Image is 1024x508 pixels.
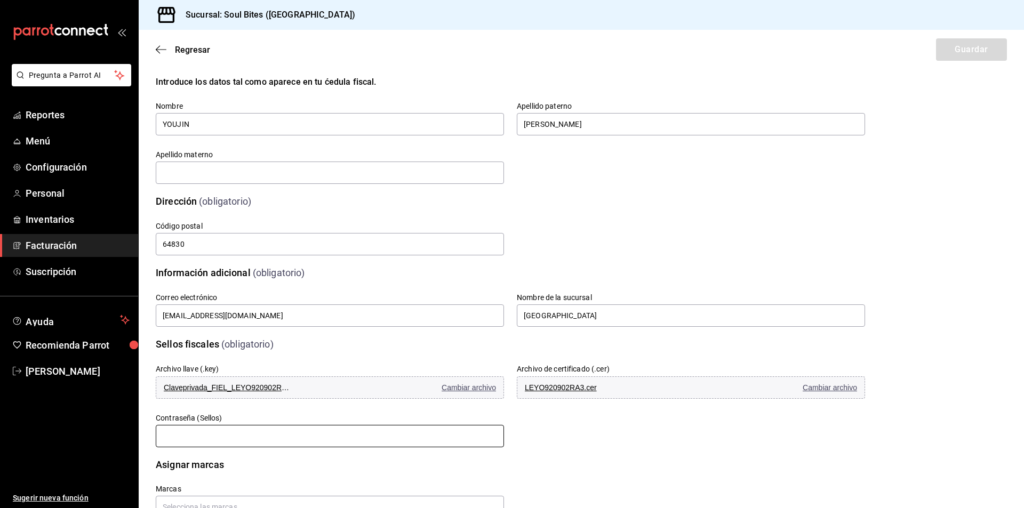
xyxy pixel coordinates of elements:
span: Cambiar archivo [442,383,496,392]
div: Introduce los datos tal como aparece en tu ćedula fiscal. [156,76,865,88]
label: Nombre [156,102,504,110]
a: Pregunta a Parrot AI [7,77,131,88]
h3: Sucursal: Soul Bites ([GEOGRAPHIC_DATA]) [177,9,355,21]
span: Facturación [26,238,130,253]
div: (obligatorio) [221,337,274,351]
button: Pregunta a Parrot AI [12,64,131,86]
label: Contraseña (Sellos) [156,414,504,422]
input: Obligatorio [156,233,504,255]
div: (obligatorio) [253,265,305,280]
button: Claveprivada_FIEL_LEYO920902RA3_20210126_165409.keyCambiar archivo [156,376,504,399]
span: Configuración [26,160,130,174]
button: Regresar [156,45,210,55]
span: Reportes [26,108,130,122]
span: Claveprivada_FIEL_LEYO920902RA3_20210126_165409.key [164,383,292,392]
div: Asignar marcas [156,457,224,472]
span: Menú [26,134,130,148]
div: Sellos fiscales [156,337,219,351]
label: Archivo de certificado (.cer) [517,365,610,373]
button: open_drawer_menu [117,28,126,36]
span: Recomienda Parrot [26,338,130,352]
span: LEYO920902RA3.cer [525,383,653,392]
label: Archivo llave (.key) [156,365,219,373]
label: Nombre de la sucursal [517,294,865,301]
span: Ayuda [26,313,116,326]
label: Apellido paterno [517,102,865,110]
span: Regresar [175,45,210,55]
span: Pregunta a Parrot AI [29,70,115,81]
span: Cambiar archivo [803,383,857,392]
div: Información adicional [156,265,251,280]
div: (obligatorio) [199,194,251,208]
span: Personal [26,186,130,200]
label: Código postal [156,222,504,230]
span: Suscripción [26,264,130,279]
h6: Marcas [156,485,504,493]
label: Apellido materno [156,151,504,158]
label: Correo electrónico [156,294,504,301]
span: Sugerir nueva función [13,493,130,504]
span: [PERSON_NAME] [26,364,130,378]
div: Dirección [156,194,197,208]
span: Inventarios [26,212,130,227]
button: LEYO920902RA3.cerCambiar archivo [517,376,865,399]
